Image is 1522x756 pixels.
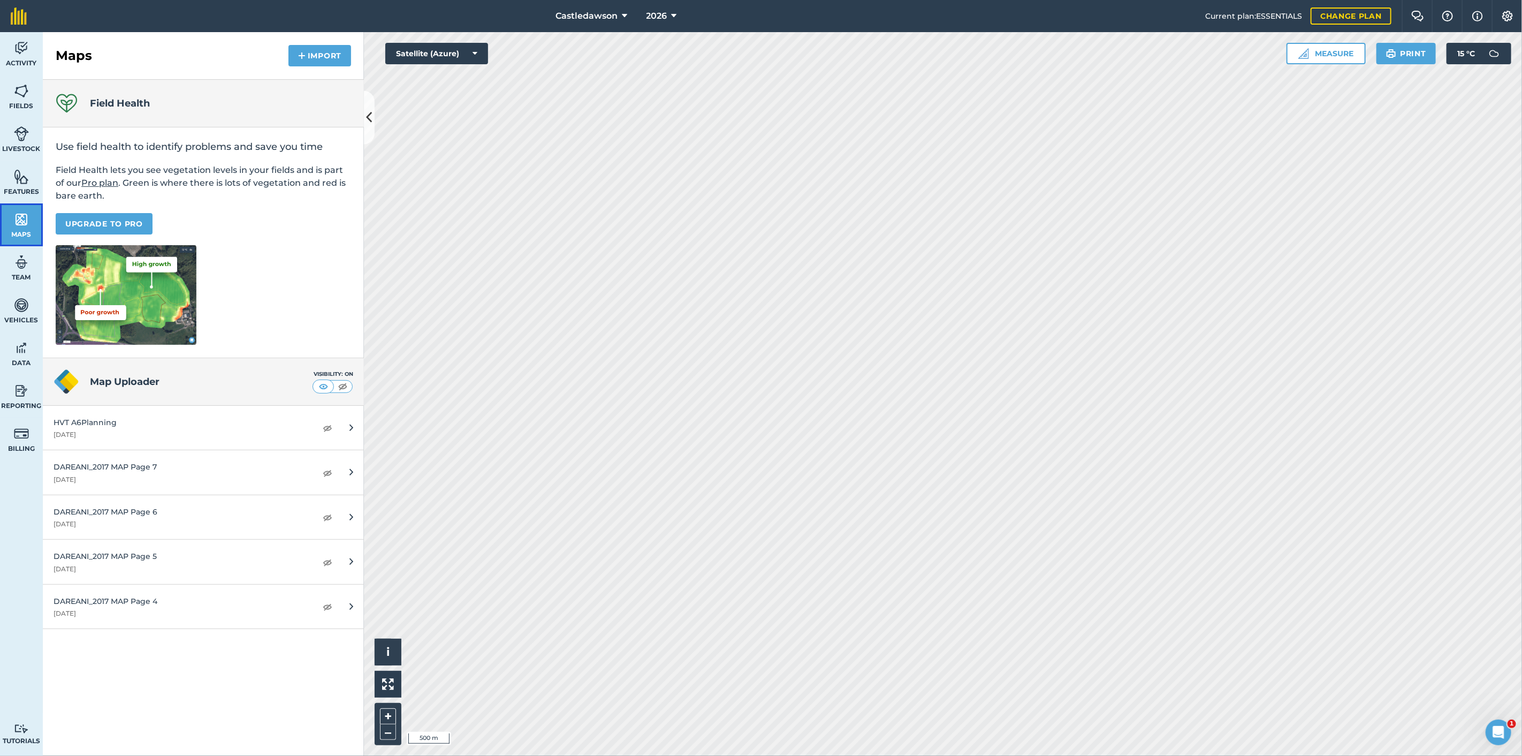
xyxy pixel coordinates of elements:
[1298,48,1309,59] img: Ruler icon
[14,426,29,442] img: svg+xml;base64,PD94bWwgdmVyc2lvbj0iMS4wIiBlbmNvZGluZz0idXRmLTgiPz4KPCEtLSBHZW5lcmF0b3I6IEFkb2JlIE...
[380,724,396,740] button: –
[1411,11,1424,21] img: Two speech bubbles overlapping with the left bubble in the forefront
[298,49,306,62] img: svg+xml;base64,PHN2ZyB4bWxucz0iaHR0cDovL3d3dy53My5vcmcvMjAwMC9zdmciIHdpZHRoPSIxNCIgaGVpZ2h0PSIyNC...
[56,213,153,235] a: Upgrade to Pro
[54,520,306,528] div: [DATE]
[14,126,29,142] img: svg+xml;base64,PD94bWwgdmVyc2lvbj0iMS4wIiBlbmNvZGluZz0idXRmLTgiPz4KPCEtLSBHZW5lcmF0b3I6IEFkb2JlIE...
[380,708,396,724] button: +
[56,47,92,64] h2: Maps
[11,7,27,25] img: fieldmargin Logo
[54,461,306,473] div: DAREANI_2017 MAP Page 7
[54,565,306,573] div: [DATE]
[555,10,618,22] span: Castledawson
[14,724,29,734] img: svg+xml;base64,PD94bWwgdmVyc2lvbj0iMS4wIiBlbmNvZGluZz0idXRmLTgiPz4KPCEtLSBHZW5lcmF0b3I6IEFkb2JlIE...
[1376,43,1436,64] button: Print
[54,475,306,484] div: [DATE]
[323,600,332,613] img: svg+xml;base64,PHN2ZyB4bWxucz0iaHR0cDovL3d3dy53My5vcmcvMjAwMC9zdmciIHdpZHRoPSIxOCIgaGVpZ2h0PSIyNC...
[382,678,394,690] img: Four arrows, one pointing top left, one top right, one bottom right and the last bottom left
[43,540,364,584] a: DAREANI_2017 MAP Page 5[DATE]
[1386,47,1396,60] img: svg+xml;base64,PHN2ZyB4bWxucz0iaHR0cDovL3d3dy53My5vcmcvMjAwMC9zdmciIHdpZHRoPSIxOSIgaGVpZ2h0PSIyNC...
[56,164,351,202] p: Field Health lets you see vegetation levels in your fields and is part of our . Green is where th...
[323,511,332,524] img: svg+xml;base64,PHN2ZyB4bWxucz0iaHR0cDovL3d3dy53My5vcmcvMjAwMC9zdmciIHdpZHRoPSIxOCIgaGVpZ2h0PSIyNC...
[56,140,351,153] h2: Use field health to identify problems and save you time
[375,639,401,666] button: i
[1311,7,1391,25] a: Change plan
[90,374,313,389] h4: Map Uploader
[54,550,306,562] div: DAREANI_2017 MAP Page 5
[385,43,488,64] button: Satellite (Azure)
[1508,720,1516,728] span: 1
[323,556,332,569] img: svg+xml;base64,PHN2ZyB4bWxucz0iaHR0cDovL3d3dy53My5vcmcvMjAwMC9zdmciIHdpZHRoPSIxOCIgaGVpZ2h0PSIyNC...
[1486,720,1511,745] iframe: Intercom live chat
[1501,11,1514,21] img: A cog icon
[43,406,364,450] a: HVT A6Planning[DATE]
[313,370,353,379] div: Visibility: On
[1441,11,1454,21] img: A question mark icon
[54,369,79,395] img: logo
[90,96,150,111] h4: Field Health
[1205,10,1302,22] span: Current plan : ESSENTIALS
[14,83,29,99] img: svg+xml;base64,PHN2ZyB4bWxucz0iaHR0cDovL3d3dy53My5vcmcvMjAwMC9zdmciIHdpZHRoPSI1NiIgaGVpZ2h0PSI2MC...
[14,40,29,56] img: svg+xml;base64,PD94bWwgdmVyc2lvbj0iMS4wIiBlbmNvZGluZz0idXRmLTgiPz4KPCEtLSBHZW5lcmF0b3I6IEFkb2JlIE...
[54,430,306,439] div: [DATE]
[43,495,364,540] a: DAREANI_2017 MAP Page 6[DATE]
[1287,43,1366,64] button: Measure
[288,45,351,66] button: Import
[14,297,29,313] img: svg+xml;base64,PD94bWwgdmVyc2lvbj0iMS4wIiBlbmNvZGluZz0idXRmLTgiPz4KPCEtLSBHZW5lcmF0b3I6IEFkb2JlIE...
[14,340,29,356] img: svg+xml;base64,PD94bWwgdmVyc2lvbj0iMS4wIiBlbmNvZGluZz0idXRmLTgiPz4KPCEtLSBHZW5lcmF0b3I6IEFkb2JlIE...
[81,178,118,188] a: Pro plan
[386,645,390,659] span: i
[54,595,306,607] div: DAREANI_2017 MAP Page 4
[323,421,332,434] img: svg+xml;base64,PHN2ZyB4bWxucz0iaHR0cDovL3d3dy53My5vcmcvMjAwMC9zdmciIHdpZHRoPSIxOCIgaGVpZ2h0PSIyNC...
[1483,43,1505,64] img: svg+xml;base64,PD94bWwgdmVyc2lvbj0iMS4wIiBlbmNvZGluZz0idXRmLTgiPz4KPCEtLSBHZW5lcmF0b3I6IEFkb2JlIE...
[43,585,364,629] a: DAREANI_2017 MAP Page 4[DATE]
[646,10,667,22] span: 2026
[317,381,330,392] img: svg+xml;base64,PHN2ZyB4bWxucz0iaHR0cDovL3d3dy53My5vcmcvMjAwMC9zdmciIHdpZHRoPSI1MCIgaGVpZ2h0PSI0MC...
[54,609,306,618] div: [DATE]
[54,417,306,428] div: HVT A6Planning
[14,169,29,185] img: svg+xml;base64,PHN2ZyB4bWxucz0iaHR0cDovL3d3dy53My5vcmcvMjAwMC9zdmciIHdpZHRoPSI1NiIgaGVpZ2h0PSI2MC...
[14,254,29,270] img: svg+xml;base64,PD94bWwgdmVyc2lvbj0iMS4wIiBlbmNvZGluZz0idXRmLTgiPz4KPCEtLSBHZW5lcmF0b3I6IEFkb2JlIE...
[14,383,29,399] img: svg+xml;base64,PD94bWwgdmVyc2lvbj0iMS4wIiBlbmNvZGluZz0idXRmLTgiPz4KPCEtLSBHZW5lcmF0b3I6IEFkb2JlIE...
[1472,10,1483,22] img: svg+xml;base64,PHN2ZyB4bWxucz0iaHR0cDovL3d3dy53My5vcmcvMjAwMC9zdmciIHdpZHRoPSIxNyIgaGVpZ2h0PSIxNy...
[14,211,29,228] img: svg+xml;base64,PHN2ZyB4bWxucz0iaHR0cDovL3d3dy53My5vcmcvMjAwMC9zdmciIHdpZHRoPSI1NiIgaGVpZ2h0PSI2MC...
[43,450,364,495] a: DAREANI_2017 MAP Page 7[DATE]
[54,506,306,518] div: DAREANI_2017 MAP Page 6
[323,466,332,479] img: svg+xml;base64,PHN2ZyB4bWxucz0iaHR0cDovL3d3dy53My5vcmcvMjAwMC9zdmciIHdpZHRoPSIxOCIgaGVpZ2h0PSIyNC...
[1457,43,1475,64] span: 15 ° C
[336,381,349,392] img: svg+xml;base64,PHN2ZyB4bWxucz0iaHR0cDovL3d3dy53My5vcmcvMjAwMC9zdmciIHdpZHRoPSI1MCIgaGVpZ2h0PSI0MC...
[1447,43,1511,64] button: 15 °C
